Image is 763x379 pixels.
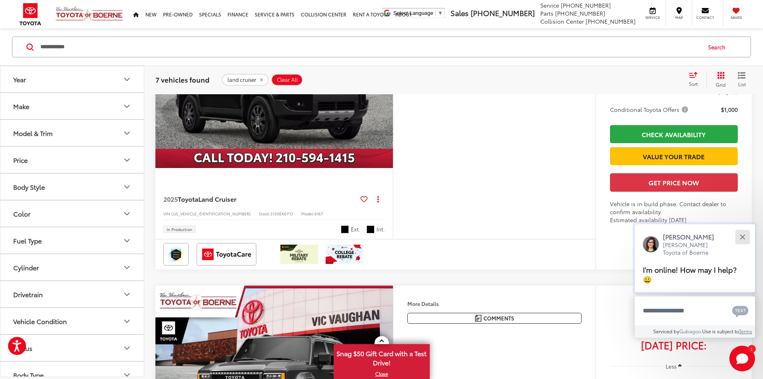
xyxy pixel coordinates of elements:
[0,93,145,119] button: MakeMake
[540,17,584,25] span: Collision Center
[40,37,701,57] input: Search by Make, Model, or Keyword
[13,317,67,325] div: Vehicle Condition
[0,201,145,227] button: ColorColor
[393,10,443,16] a: Select Language​
[586,17,636,25] span: [PHONE_NUMBER]
[122,182,132,192] div: Body Style
[341,225,349,233] span: Black
[198,245,255,264] img: ToyotaCare Vic Vaughan Toyota of Boerne Boerne TX
[163,194,178,203] span: 2025
[670,15,688,20] span: Map
[271,73,303,85] button: Clear All
[122,343,132,353] div: Status
[0,254,145,280] button: CylinderCylinder
[314,211,323,217] span: 6167
[727,15,745,20] span: Saved
[0,66,145,92] button: YearYear
[122,155,132,165] div: Price
[540,9,554,17] span: Parts
[475,315,481,322] img: Comments
[371,192,385,206] button: Actions
[0,174,145,200] button: Body StyleBody Style
[13,237,42,244] div: Fuel Type
[701,37,737,57] button: Search
[635,296,755,325] textarea: Type your message
[178,194,198,203] span: Toyota
[377,196,379,202] span: dropdown dots
[734,228,751,245] button: Close
[610,105,691,113] button: Conditional Toyota Offers
[739,328,752,334] a: Terms
[471,8,535,18] span: [PHONE_NUMBER]
[301,211,314,217] span: Model:
[685,71,707,87] button: Select sort value
[198,194,236,203] span: Land Cruiser
[610,105,690,113] span: Conditional Toyota Offers
[438,10,443,16] span: ▼
[407,313,582,324] button: Comments
[561,1,611,9] span: [PHONE_NUMBER]
[351,225,360,233] span: Ext.
[643,264,737,284] span: I'm online! How may I help? 😀
[540,1,559,9] span: Service
[610,147,738,165] a: Value Your Trade
[163,195,357,203] a: 2025ToyotaLand Cruiser
[732,305,749,318] svg: Text
[222,73,269,85] button: remove land%20cruiser
[0,227,145,253] button: Fuel TypeFuel Type
[393,10,433,16] span: Select Language
[483,314,514,322] span: Comments
[13,263,39,271] div: Cylinder
[13,210,30,217] div: Color
[451,8,469,18] span: Sales
[610,341,738,349] span: [DATE] Price:
[122,75,132,84] div: Year
[13,371,44,379] div: Body Type
[280,245,318,264] img: /static/brand-toyota/National_Assets/toyota-military-rebate.jpeg?height=48
[122,209,132,219] div: Color
[662,359,686,373] button: Less
[122,101,132,111] div: Make
[334,345,429,369] span: Snag $50 Gift Card with a Test Drive!
[277,76,298,83] span: Clear All
[730,302,751,320] button: Chat with SMS
[376,225,385,233] span: Int.
[407,301,582,306] h4: More Details
[13,75,26,83] div: Year
[155,74,209,84] span: 7 vehicles found
[13,290,43,298] div: Drivetrain
[13,129,52,137] div: Model & Trim
[163,211,171,217] span: VIN:
[666,363,676,370] span: Less
[689,80,698,87] span: Sort
[732,71,752,87] button: List View
[663,241,722,257] p: [PERSON_NAME] Toyota of Boerne
[679,328,702,334] a: Gubagoo.
[259,211,270,217] span: Stock:
[696,15,714,20] span: Contact
[721,105,738,113] span: $1,000
[729,346,755,371] button: Toggle Chat Window
[0,308,145,334] button: Vehicle ConditionVehicle Condition
[610,173,738,191] button: Get Price Now
[13,102,29,110] div: Make
[729,346,755,371] svg: Start Chat
[0,281,145,307] button: DrivetrainDrivetrain
[122,290,132,299] div: Drivetrain
[738,80,746,87] span: List
[635,224,755,338] div: Close[PERSON_NAME][PERSON_NAME] Toyota of BoerneI'm online! How may I help? 😀Type your messageCha...
[122,263,132,272] div: Cylinder
[751,347,753,351] span: 1
[610,317,738,337] span: $71,862
[13,183,45,191] div: Body Style
[270,211,293,217] span: S130EK61*O
[122,316,132,326] div: Vehicle Condition
[610,200,738,224] div: Vehicle is in build phase. Contact dealer to confirm availability. Estimated availability [DATE]
[366,225,374,233] span: Black Leather
[644,15,662,20] span: Service
[227,76,256,83] span: land cruiser
[0,147,145,173] button: PricePrice
[702,328,739,334] span: Use is subject to
[55,6,123,22] img: Vic Vaughan Toyota of Boerne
